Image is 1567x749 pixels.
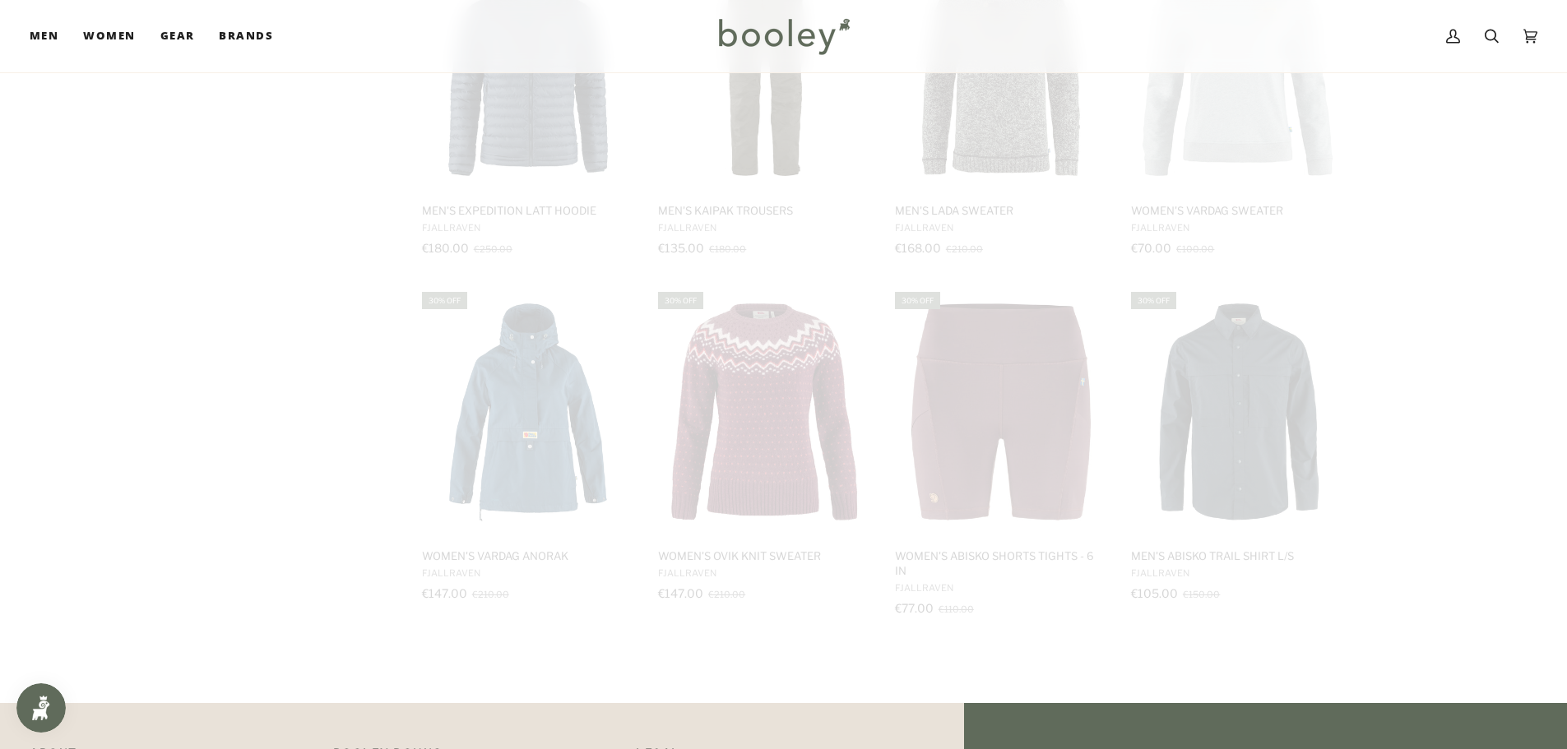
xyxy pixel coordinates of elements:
iframe: Button to open loyalty program pop-up [16,683,66,733]
span: Women [83,28,135,44]
span: Men [30,28,58,44]
span: Brands [219,28,273,44]
img: Booley [712,12,855,60]
span: Gear [160,28,195,44]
